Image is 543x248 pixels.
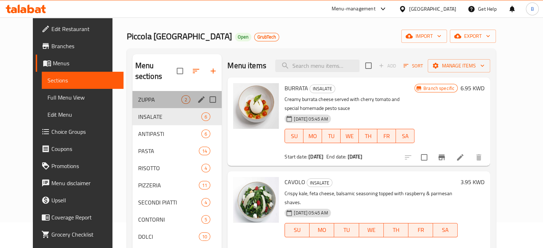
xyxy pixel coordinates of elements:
[138,232,199,241] span: DOLCI
[326,152,346,161] span: End date:
[387,225,406,235] span: TH
[433,149,450,166] button: Branch-specific-item
[51,196,118,204] span: Upsell
[310,85,335,93] span: INSALATE
[461,83,484,93] h6: 6.95 KWD
[36,209,124,226] a: Coverage Report
[36,226,124,243] a: Grocery Checklist
[138,147,199,155] span: PASTA
[138,130,201,138] span: ANTIPASTI
[401,30,447,43] button: import
[36,157,124,174] a: Promotions
[187,62,205,80] span: Sort sections
[36,123,124,140] a: Choice Groups
[202,216,210,223] span: 5
[407,32,441,41] span: import
[470,149,487,166] button: delete
[202,131,210,137] span: 6
[138,112,201,121] span: INSALATE
[325,131,338,141] span: TU
[199,181,210,189] div: items
[51,25,118,33] span: Edit Restaurant
[322,129,341,143] button: TU
[196,94,207,105] button: edit
[51,230,118,239] span: Grocery Checklist
[36,55,124,72] a: Menus
[47,76,118,85] span: Sections
[53,59,118,67] span: Menus
[341,129,359,143] button: WE
[42,89,124,106] a: Full Menu View
[312,225,331,235] span: MO
[291,209,331,216] span: [DATE] 05:45 AM
[132,160,222,177] div: RISOTTO4
[227,60,266,71] h2: Menu items
[135,60,177,82] h2: Menu sections
[285,152,307,161] span: Start date:
[235,33,251,41] div: Open
[199,182,210,189] span: 11
[433,223,458,237] button: SA
[47,110,118,119] span: Edit Menu
[132,91,222,108] div: ZUPPA2edit
[306,131,319,141] span: MO
[303,129,322,143] button: MO
[461,177,484,187] h6: 3.95 KWD
[384,223,408,237] button: TH
[348,152,363,161] b: [DATE]
[132,211,222,228] div: CONTORNI5
[285,189,458,207] p: Crispy kale, feta cheese, balsamic seasoning topped with raspberry & parmesan shaves.
[307,178,332,187] div: INSALATE
[285,129,303,143] button: SU
[181,95,190,104] div: items
[285,223,310,237] button: SU
[201,112,210,121] div: items
[36,20,124,37] a: Edit Restaurant
[36,140,124,157] a: Coupons
[456,153,464,162] a: Edit menu item
[132,177,222,194] div: PIZZERIA11
[182,96,190,103] span: 2
[362,225,381,235] span: WE
[285,95,414,113] p: Creamy burrata cheese served with cherry tomato and special homemade pesto sauce
[138,164,201,172] span: RISOTTO
[285,177,305,187] span: CAVOLO
[199,147,210,155] div: items
[233,83,279,129] img: BURRATA
[403,62,423,70] span: Sort
[138,181,199,189] div: PIZZERIA
[51,162,118,170] span: Promotions
[310,85,335,93] div: INSALATE
[235,34,251,40] span: Open
[307,179,332,187] span: INSALATE
[308,152,323,161] b: [DATE]
[132,194,222,211] div: SECONDI PIATTI4
[362,131,374,141] span: TH
[138,95,181,104] span: ZUPPA
[343,131,356,141] span: WE
[51,42,118,50] span: Branches
[433,61,484,70] span: Manage items
[288,225,307,235] span: SU
[132,125,222,142] div: ANTIPASTI6
[291,116,331,122] span: [DATE] 05:45 AM
[201,164,210,172] div: items
[402,60,425,71] button: Sort
[428,59,490,72] button: Manage items
[201,130,210,138] div: items
[417,150,432,165] span: Select to update
[233,177,279,223] img: CAVOLO
[132,228,222,245] div: DOLCI10
[359,223,384,237] button: WE
[36,174,124,192] a: Menu disclaimer
[199,148,210,155] span: 14
[376,60,399,71] span: Add item
[288,131,301,141] span: SU
[47,93,118,102] span: Full Menu View
[334,223,359,237] button: TU
[436,225,455,235] span: SA
[396,129,414,143] button: SA
[51,213,118,222] span: Coverage Report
